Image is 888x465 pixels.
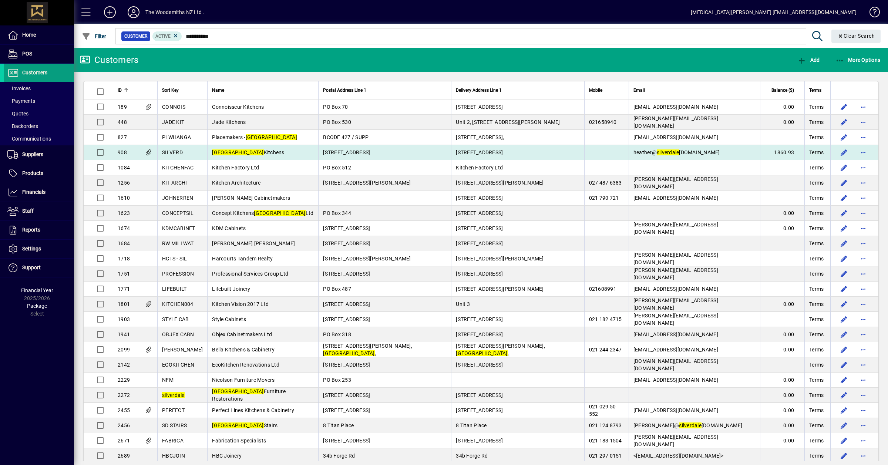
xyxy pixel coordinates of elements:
[760,342,804,357] td: 0.00
[323,362,370,368] span: [STREET_ADDRESS]
[838,162,850,173] button: Edit
[633,377,718,383] span: [EMAIL_ADDRESS][DOMAIN_NAME]
[323,286,351,292] span: PO Box 487
[456,301,470,307] span: Unit 3
[857,268,869,280] button: More options
[212,407,294,413] span: Perfect Lines Kitchens & Cabinetry
[760,403,804,418] td: 0.00
[212,256,273,262] span: Harcourts Tandem Realty
[589,119,616,125] span: 021658940
[838,450,850,462] button: Edit
[162,149,183,155] span: SILVERD
[857,328,869,340] button: More options
[118,149,127,155] span: 908
[633,222,718,235] span: [PERSON_NAME][EMAIL_ADDRESS][DOMAIN_NAME]
[838,298,850,310] button: Edit
[323,331,351,337] span: PO Box 318
[633,358,718,371] span: [DOMAIN_NAME][EMAIL_ADDRESS][DOMAIN_NAME]
[857,116,869,128] button: More options
[456,134,504,140] span: [STREET_ADDRESS],
[212,195,290,201] span: [PERSON_NAME] Cabinetmakers
[118,195,130,201] span: 1610
[831,30,881,43] button: Clear
[809,194,824,202] span: Terms
[118,316,130,322] span: 1903
[22,227,40,233] span: Reports
[633,267,718,280] span: [PERSON_NAME][EMAIL_ADDRESS][DOMAIN_NAME]
[633,347,718,353] span: [EMAIL_ADDRESS][DOMAIN_NAME]
[212,180,260,186] span: Kitchen Architecture
[760,433,804,448] td: 0.00
[162,301,194,307] span: KITCHEN004
[4,183,74,202] a: Financials
[4,45,74,63] a: POS
[835,57,881,63] span: More Options
[118,256,130,262] span: 1718
[633,407,718,413] span: [EMAIL_ADDRESS][DOMAIN_NAME]
[857,298,869,310] button: More options
[456,286,544,292] span: [STREET_ADDRESS][PERSON_NAME]
[838,222,850,234] button: Edit
[118,453,130,459] span: 2689
[22,151,43,157] span: Suppliers
[633,115,718,129] span: [PERSON_NAME][EMAIL_ADDRESS][DOMAIN_NAME]
[254,210,305,216] em: [GEOGRAPHIC_DATA]
[118,301,130,307] span: 1801
[82,33,107,39] span: Filter
[809,331,824,338] span: Terms
[857,177,869,189] button: More options
[212,134,297,140] span: Placemakers -
[809,407,824,414] span: Terms
[162,240,194,246] span: RW MILLWAT
[838,283,850,295] button: Edit
[4,95,74,107] a: Payments
[809,452,824,459] span: Terms
[152,31,182,41] mat-chip: Activation Status: Active
[456,438,503,444] span: [STREET_ADDRESS]
[212,149,263,155] em: [GEOGRAPHIC_DATA]
[7,98,35,104] span: Payments
[633,422,742,428] span: [PERSON_NAME]@ [DOMAIN_NAME]
[760,297,804,312] td: 0.00
[323,271,370,277] span: [STREET_ADDRESS]
[838,192,850,204] button: Edit
[838,237,850,249] button: Edit
[118,362,130,368] span: 2142
[838,435,850,447] button: Edit
[760,373,804,388] td: 0.00
[162,134,191,140] span: PLWHANGA
[838,359,850,371] button: Edit
[679,422,702,428] em: silverdale
[323,134,369,140] span: BCODE 427 / SUPP
[589,404,616,417] span: 021 029 50 552
[246,134,297,140] em: [GEOGRAPHIC_DATA]
[4,26,74,44] a: Home
[212,453,242,459] span: HBC Joinery
[7,123,38,129] span: Backorders
[760,100,804,115] td: 0.00
[589,438,622,444] span: 021 183 1504
[162,180,187,186] span: KIT ARCHI
[118,134,127,140] span: 827
[162,119,184,125] span: JADE KIT
[118,119,127,125] span: 448
[857,253,869,264] button: More options
[760,388,804,403] td: 0.00
[456,271,503,277] span: [STREET_ADDRESS]
[7,111,28,117] span: Quotes
[212,104,264,110] span: Connoisseur Kitchens
[857,207,869,219] button: More options
[456,240,503,246] span: [STREET_ADDRESS]
[633,86,645,94] span: Email
[323,256,411,262] span: [STREET_ADDRESS][PERSON_NAME]
[118,165,130,171] span: 1084
[760,418,804,433] td: 0.00
[633,434,718,447] span: [PERSON_NAME][EMAIL_ADDRESS][DOMAIN_NAME]
[118,271,130,277] span: 1751
[124,33,147,40] span: Customer
[118,377,130,383] span: 2229
[212,362,279,368] span: EcoKitchen Renovations Ltd
[857,450,869,462] button: More options
[4,132,74,145] a: Communications
[323,180,411,186] span: [STREET_ADDRESS][PERSON_NAME]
